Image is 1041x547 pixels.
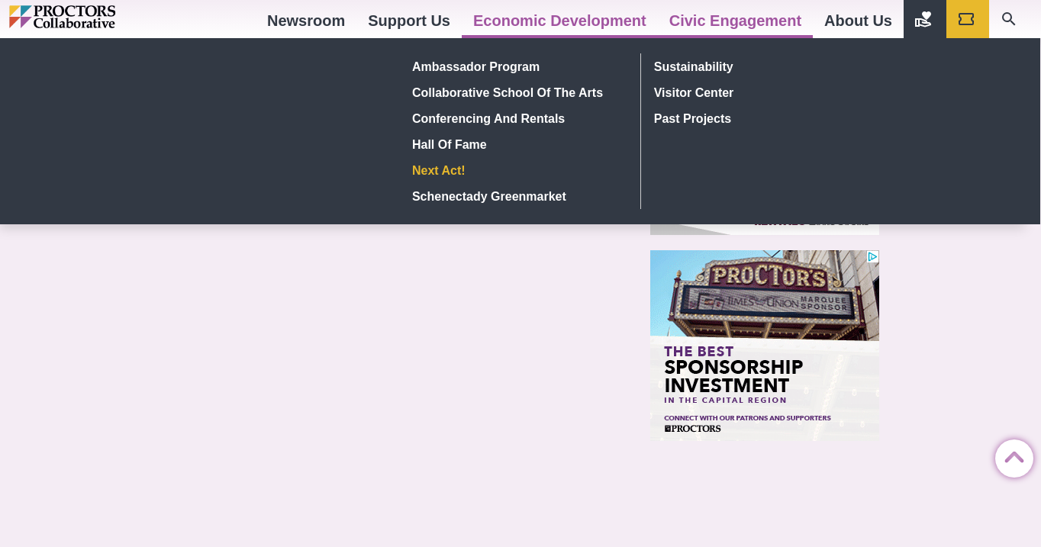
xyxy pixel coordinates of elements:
a: Schenectady Greenmarket [406,183,628,209]
iframe: Advertisement [650,250,879,441]
a: Next Act! [406,157,628,183]
img: Proctors logo [9,5,181,28]
a: Visitor Center [648,79,871,105]
a: Ambassador Program [406,53,628,79]
a: Past Projects [648,105,871,131]
a: Hall of Fame [406,131,628,157]
a: Collaborative School of the Arts [406,79,628,105]
a: Conferencing and rentals [406,105,628,131]
a: Sustainability [648,53,871,79]
a: Back to Top [995,440,1026,471]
